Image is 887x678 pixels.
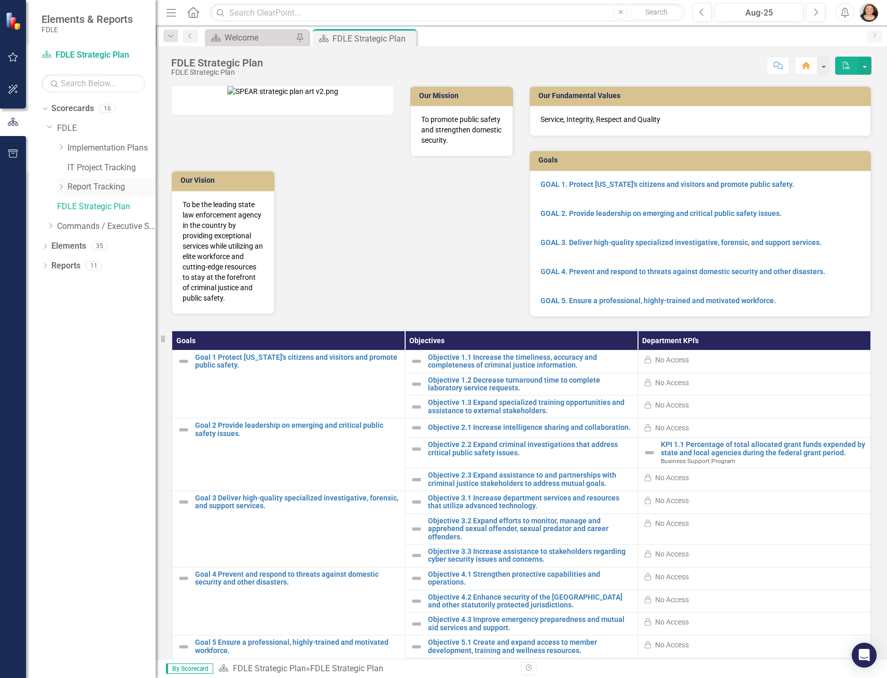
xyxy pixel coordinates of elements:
[410,496,423,508] img: Not Defined
[410,572,423,585] img: Not Defined
[428,616,632,632] a: Objective 4.3 Improve emergency preparedness and mutual aid services and support.
[218,663,514,675] div: »
[51,260,80,272] a: Reports
[540,209,782,218] a: GOAL 2. Provide leadership on emerging and critical public safety issues.
[718,7,800,19] div: Aug-25
[177,496,190,508] img: Not Defined
[410,355,423,368] img: Not Defined
[643,446,656,459] img: Not Defined
[428,593,632,609] a: Objective 4.2 Enhance security of the [GEOGRAPHIC_DATA] and other statutorily protected jurisdict...
[655,423,689,433] div: No Access
[655,518,689,528] div: No Access
[181,177,269,184] h3: Our Vision
[177,572,190,585] img: Not Defined
[540,267,825,276] a: GOAL 4. Prevent and respond to threats against domestic security and other disasters.
[410,595,423,607] img: Not Defined
[41,49,145,61] a: FDLE Strategic Plan
[410,549,423,562] img: Not Defined
[655,617,689,627] div: No Access
[428,494,632,510] a: Objective 3.1 Increase department services and resources that utilize advanced technology.
[655,549,689,559] div: No Access
[67,181,156,193] a: Report Tracking
[410,443,423,455] img: Not Defined
[177,424,190,436] img: Not Defined
[177,355,190,368] img: Not Defined
[655,572,689,582] div: No Access
[428,399,632,415] a: Objective 1.3 Expand specialized training opportunities and assistance to external stakeholders.
[419,92,508,100] h3: Our Mission
[166,663,213,674] span: By Scorecard
[410,618,423,630] img: Not Defined
[410,523,423,535] img: Not Defined
[86,261,102,270] div: 11
[715,3,803,22] button: Aug-25
[428,376,632,392] a: Objective 1.2 Decrease turnaround time to complete laboratory service requests.
[5,12,23,30] img: ClearPoint Strategy
[421,114,502,145] p: To promote public safety and strengthen domestic security.
[655,377,689,388] div: No Access
[540,114,860,125] p: Service, Integrity, Respect and Quality
[207,31,293,44] a: Welcome
[428,424,632,431] a: Objective 2.1 Increase intelligence sharing and collaboration.
[171,57,263,69] div: FDLE Strategic Plan
[540,238,822,247] a: GOAL 3. Deliver high-quality specialized investigative, forensic, and support services.
[540,180,794,188] a: GOAL 1. Protect [US_STATE]'s citizens and visitors and promote public safety.
[637,438,870,468] td: Double-Click to Edit Right Click for Context Menu
[195,354,399,370] a: Goal 1 Protect [US_STATE]'s citizens and visitors and promote public safety.
[410,422,423,434] img: Not Defined
[860,3,878,22] img: Elizabeth Martin
[41,13,133,25] span: Elements & Reports
[183,199,264,303] p: To be the leading state law enforcement agency in the country by providing exceptional services w...
[67,142,156,154] a: Implementation Plans
[661,457,735,465] span: Business Support Program
[428,517,632,541] a: Objective 3.2 Expand efforts to monitor, manage and apprehend sexual offender, sexual predator an...
[332,32,414,45] div: FDLE Strategic Plan
[210,4,685,22] input: Search ClearPoint...
[310,663,383,673] div: FDLE Strategic Plan
[99,104,116,113] div: 16
[41,74,145,92] input: Search Below...
[177,641,190,653] img: Not Defined
[655,594,689,605] div: No Access
[661,441,865,457] a: KPI 1.1 Percentage of total allocated grant funds expended by state and local agencies during the...
[540,296,776,305] a: GOAL 5. Ensure a professional, highly-trained and motivated workforce.
[655,355,689,365] div: No Access
[171,69,263,76] div: FDLE Strategic Plan
[225,31,293,44] div: Welcome
[410,378,423,390] img: Not Defined
[428,571,632,587] a: Objective 4.1 Strengthen protective capabilities and operations.
[655,640,689,650] div: No Access
[428,354,632,370] a: Objective 1.1 Increase the timeliness, accuracy and completeness of criminal justice information.
[410,641,423,653] img: Not Defined
[410,401,423,413] img: Not Defined
[233,663,306,673] a: FDLE Strategic Plan
[428,441,632,457] a: Objective 2.2 Expand criminal investigations that address critical public safety issues.
[428,548,632,564] a: Objective 3.3 Increase assistance to stakeholders regarding cyber security issues and concerns.
[428,639,632,655] a: Objective 5.1 Create and expand access to member development, training and wellness resources.
[538,92,866,100] h3: Our Fundamental Values
[410,473,423,486] img: Not Defined
[645,8,668,16] span: Search
[655,400,689,410] div: No Access
[428,471,632,487] a: Objective 2.3 Expand assistance to and partnerships with criminal justice stakeholders to address...
[91,242,108,251] div: 35
[630,5,682,20] button: Search
[51,103,94,115] a: Scorecards
[51,240,86,252] a: Elements
[57,201,156,213] a: FDLE Strategic Plan
[195,571,399,587] a: Goal 4 Prevent and respond to threats against domestic security and other disasters.
[538,156,866,164] h3: Goals
[227,86,338,97] img: SPEAR strategic plan art v2.png
[195,422,399,438] a: Goal 2 Provide leadership on emerging and critical public safety issues.
[67,162,156,174] a: IT Project Tracking
[195,639,399,655] a: Goal 5 Ensure a professional, highly-trained and motivated workforce.
[655,472,689,483] div: No Access
[57,123,156,134] a: FDLE
[41,25,133,34] small: FDLE
[655,495,689,506] div: No Access
[195,494,399,510] a: Goal 3 Deliver high-quality specialized investigative, forensic, and support services.
[852,643,877,668] div: Open Intercom Messenger
[57,221,156,233] a: Commands / Executive Support Branch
